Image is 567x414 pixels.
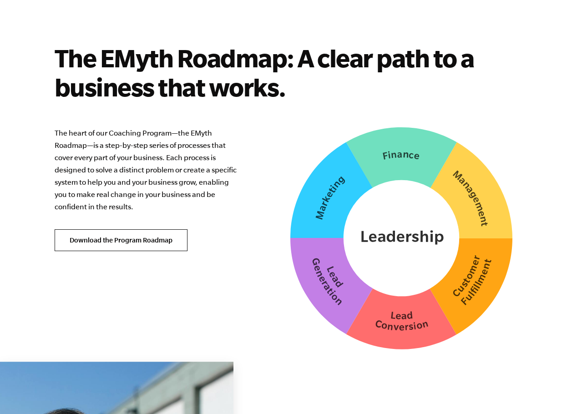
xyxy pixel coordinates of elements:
h2: The EMyth Roadmap: A clear path to a business that works. [55,43,512,101]
a: Download the Program Roadmap [55,229,187,251]
p: The heart of our Coaching Program—the EMyth Roadmap—is a step-by-step series of processes that co... [55,127,243,213]
iframe: Chat Widget [521,370,567,414]
img: Our Program [290,127,512,349]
